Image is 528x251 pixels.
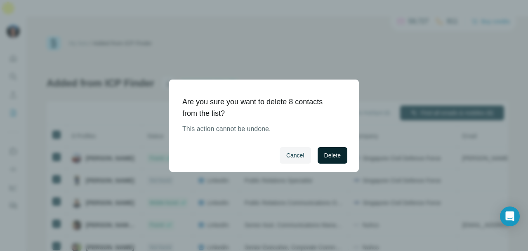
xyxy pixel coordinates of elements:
button: Delete [318,147,347,164]
p: This action cannot be undone. [182,124,339,134]
h1: Are you sure you want to delete 8 contacts from the list? [182,96,339,119]
span: Delete [324,151,341,160]
span: Cancel [286,151,304,160]
button: Cancel [280,147,311,164]
div: Open Intercom Messenger [500,206,520,226]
